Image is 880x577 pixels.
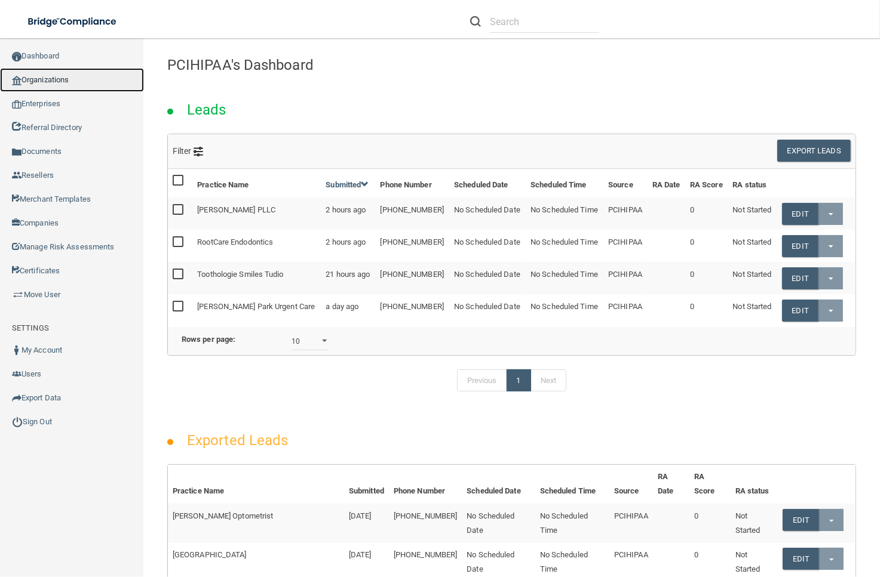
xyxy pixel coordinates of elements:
[731,465,778,504] th: RA status
[490,11,599,33] input: Search
[603,230,648,262] td: PCIHIPAA
[526,230,603,262] td: No Scheduled Time
[389,465,462,504] th: Phone Number
[321,294,375,326] td: a day ago
[531,369,566,392] a: Next
[192,198,321,230] td: [PERSON_NAME] PLLC
[689,465,731,504] th: RA Score
[173,146,203,156] span: Filter
[526,294,603,326] td: No Scheduled Time
[12,171,22,180] img: ic_reseller.de258add.png
[609,504,653,542] td: PCIHIPAA
[449,294,526,326] td: No Scheduled Date
[685,262,728,294] td: 0
[192,230,321,262] td: RootCare Endodontics
[462,465,535,504] th: Scheduled Date
[470,16,481,27] img: ic-search.3b580494.png
[12,345,22,355] img: ic_user_dark.df1a06c3.png
[535,504,609,542] td: No Scheduled Time
[603,294,648,326] td: PCIHIPAA
[603,169,648,198] th: Source
[685,294,728,326] td: 0
[192,262,321,294] td: Toothologie Smiles Tudio
[321,198,375,230] td: 2 hours ago
[783,548,819,570] a: Edit
[728,230,777,262] td: Not Started
[685,230,728,262] td: 0
[777,140,851,162] button: Export Leads
[728,198,777,230] td: Not Started
[18,10,128,34] img: bridge_compliance_login_screen.278c3ca4.svg
[344,465,389,504] th: Submitted
[182,335,235,344] b: Rows per page:
[526,262,603,294] td: No Scheduled Time
[12,100,22,109] img: enterprise.0d942306.png
[648,169,685,198] th: RA Date
[175,93,238,126] h2: Leads
[653,465,689,504] th: RA Date
[728,294,777,326] td: Not Started
[389,504,462,542] td: [PHONE_NUMBER]
[535,465,609,504] th: Scheduled Time
[782,267,818,289] a: Edit
[685,198,728,230] td: 0
[782,235,818,257] a: Edit
[376,198,450,230] td: [PHONE_NUMBER]
[728,262,777,294] td: Not Started
[782,300,818,322] a: Edit
[167,57,856,73] h4: PCIHIPAA's Dashboard
[12,416,23,427] img: ic_power_dark.7ecde6b1.png
[168,504,344,542] td: [PERSON_NAME] Optometrist
[685,169,728,198] th: RA Score
[12,52,22,61] img: ic_dashboard_dark.d01f4a41.png
[321,230,375,262] td: 2 hours ago
[376,169,450,198] th: Phone Number
[321,262,375,294] td: 21 hours ago
[344,504,389,542] td: [DATE]
[462,504,535,542] td: No Scheduled Date
[12,393,22,403] img: icon-export.b9366987.png
[449,198,526,230] td: No Scheduled Date
[192,294,321,326] td: [PERSON_NAME] Park Urgent Care
[603,262,648,294] td: PCIHIPAA
[376,230,450,262] td: [PHONE_NUMBER]
[674,493,866,540] iframe: Drift Widget Chat Controller
[194,147,203,156] img: icon-filter@2x.21656d0b.png
[192,169,321,198] th: Practice Name
[12,289,24,301] img: briefcase.64adab9b.png
[449,169,526,198] th: Scheduled Date
[326,180,369,189] a: Submitted
[457,369,507,392] a: Previous
[376,262,450,294] td: [PHONE_NUMBER]
[168,465,344,504] th: Practice Name
[603,198,648,230] td: PCIHIPAA
[12,321,49,335] label: SETTINGS
[12,369,22,379] img: icon-users.e205127d.png
[782,203,818,225] a: Edit
[449,230,526,262] td: No Scheduled Date
[449,262,526,294] td: No Scheduled Date
[526,198,603,230] td: No Scheduled Time
[728,169,777,198] th: RA status
[507,369,531,392] a: 1
[175,424,300,457] h2: Exported Leads
[526,169,603,198] th: Scheduled Time
[12,147,22,157] img: icon-documents.8dae5593.png
[12,76,22,85] img: organization-icon.f8decf85.png
[609,465,653,504] th: Source
[376,294,450,326] td: [PHONE_NUMBER]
